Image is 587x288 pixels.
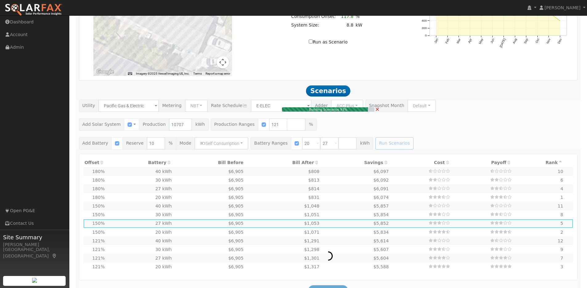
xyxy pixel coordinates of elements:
[375,105,380,113] a: Cancel
[206,72,230,75] a: Report a map error
[512,38,517,44] text: Aug
[128,72,132,76] button: Keyboard shortcuts
[445,38,450,44] text: Feb
[354,12,366,21] td: %
[309,39,313,43] input: Run as Scenario
[535,38,540,44] text: Oct
[559,19,561,22] circle: onclick=""
[306,85,350,97] span: Scenarios
[557,38,562,44] text: Dec
[95,68,115,76] a: Open this area in Google Maps (opens a new window)
[3,241,66,248] div: [PERSON_NAME]
[290,21,337,30] td: System Size:
[282,107,374,112] div: Building Scenarios 93%
[375,106,380,112] span: ×
[5,3,63,16] img: SolarFax
[523,38,529,44] text: Sep
[499,38,506,48] text: [DATE]
[52,253,57,258] a: Map
[425,34,427,37] text: 0
[546,38,551,44] text: Nov
[544,5,581,10] span: [PERSON_NAME]
[309,39,348,45] label: Run as Scenario
[456,38,461,44] text: Mar
[95,68,115,76] img: Google
[467,38,473,43] text: Apr
[290,12,337,21] td: Consumption Offset:
[434,38,439,44] text: Jan
[136,72,190,75] span: Imagery ©2025 Vexcel Imaging US, Inc.
[32,278,37,283] img: retrieve
[422,19,427,22] text: 400
[193,72,202,75] a: Terms (opens in new tab)
[337,12,354,21] td: 117.8
[354,21,366,30] td: kW
[3,233,66,241] span: Site Summary
[217,56,229,68] button: Map camera controls
[422,27,427,30] text: 200
[490,38,495,44] text: Jun
[337,21,354,30] td: 8.8
[3,246,66,259] div: [GEOGRAPHIC_DATA], [GEOGRAPHIC_DATA]
[478,38,484,45] text: May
